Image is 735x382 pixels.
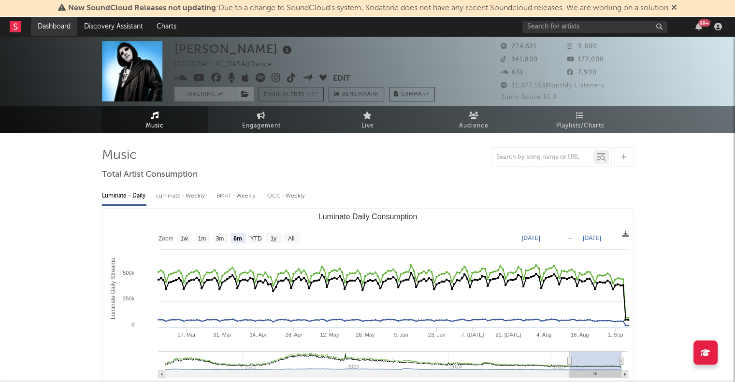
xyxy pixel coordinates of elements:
[567,235,573,241] text: →
[31,17,77,36] a: Dashboard
[270,235,276,242] text: 1y
[146,120,164,132] span: Music
[461,332,484,338] text: 7. [DATE]
[102,106,208,133] a: Music
[491,154,593,161] input: Search by song name or URL
[356,332,375,338] text: 26. May
[567,43,597,50] span: 9,800
[250,235,261,242] text: YTD
[501,94,557,100] span: Jump Score: 51.0
[501,70,523,76] span: 651
[329,87,384,101] a: Benchmark
[671,4,677,12] span: Dismiss
[315,106,421,133] a: Live
[501,57,538,63] span: 141,800
[208,106,315,133] a: Engagement
[123,270,134,276] text: 500k
[259,87,324,101] button: Email AlertsOff
[249,332,266,338] text: 14. Apr
[174,87,235,101] button: Tracking
[233,235,242,242] text: 6m
[213,332,231,338] text: 31. Mar
[216,188,258,204] div: BMAT - Weekly
[109,258,116,319] text: Luminate Daily Streams
[393,332,408,338] text: 9. Jun
[695,23,702,30] button: 99+
[522,21,667,33] input: Search for artists
[131,322,134,327] text: 0
[389,87,435,101] button: Summary
[68,4,216,12] span: New SoundCloud Releases not updating
[216,235,224,242] text: 3m
[556,120,604,132] span: Playlists/Charts
[242,120,281,132] span: Engagement
[267,188,306,204] div: OCC - Weekly
[570,332,588,338] text: 18. Aug
[698,19,710,27] div: 99 +
[174,59,283,71] div: [GEOGRAPHIC_DATA] | Dance
[159,235,173,242] text: Zoom
[333,73,350,85] button: Edit
[156,188,207,204] div: Luminate - Weekly
[495,332,521,338] text: 21. [DATE]
[150,17,183,36] a: Charts
[522,235,540,241] text: [DATE]
[285,332,302,338] text: 28. Apr
[607,332,623,338] text: 1. Sep
[68,4,668,12] span: : Due to a change to SoundCloud's system, Sodatone does not have any recent Soundcloud releases. ...
[501,83,605,89] span: 11,077,153 Monthly Listeners
[342,89,379,100] span: Benchmark
[174,41,294,57] div: [PERSON_NAME]
[198,235,206,242] text: 1m
[583,235,601,241] text: [DATE]
[501,43,537,50] span: 274,521
[288,235,294,242] text: All
[180,235,188,242] text: 1w
[421,106,527,133] a: Audience
[307,92,318,98] em: Off
[102,169,198,181] span: Total Artist Consumption
[318,212,417,221] text: Luminate Daily Consumption
[123,296,134,301] text: 250k
[567,70,597,76] span: 7,900
[527,106,634,133] a: Playlists/Charts
[459,120,489,132] span: Audience
[320,332,339,338] text: 12. May
[102,188,146,204] div: Luminate - Daily
[567,57,604,63] span: 177,000
[177,332,196,338] text: 17. Mar
[361,120,374,132] span: Live
[401,92,430,97] span: Summary
[428,332,445,338] text: 23. Jun
[77,17,150,36] a: Discovery Assistant
[536,332,551,338] text: 4. Aug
